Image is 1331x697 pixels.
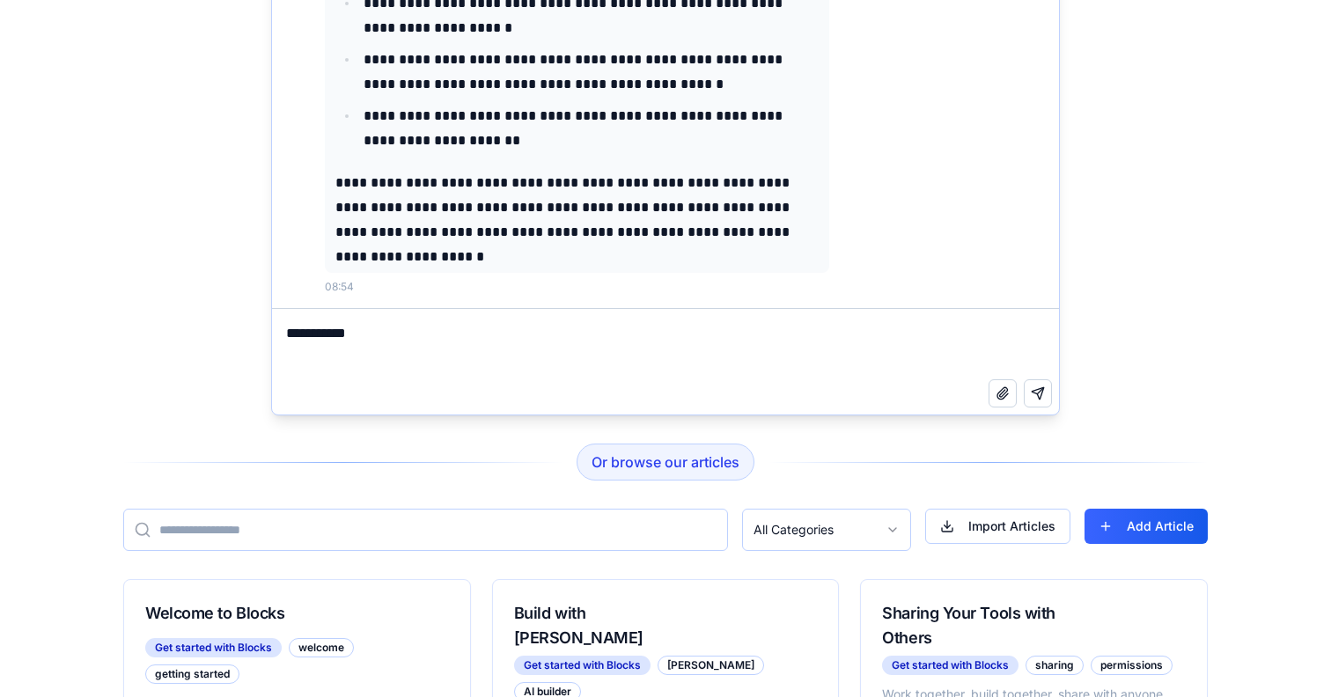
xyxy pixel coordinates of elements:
div: getting started [145,664,239,684]
div: Get started with Blocks [145,638,282,657]
button: Import Articles [925,509,1070,544]
a: Welcome to Blocks [145,601,335,626]
a: Sharing Your Tools with Others [882,601,1072,650]
span: Or browse our articles [592,453,739,471]
span: 08:54 [325,280,354,294]
a: Build with [PERSON_NAME] [514,601,704,650]
div: [PERSON_NAME] [658,656,764,675]
div: welcome [289,638,354,657]
button: Add Article [1085,509,1208,544]
div: permissions [1091,656,1173,675]
div: sharing [1026,656,1084,675]
div: Get started with Blocks [514,656,651,675]
div: Get started with Blocks [882,656,1018,675]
